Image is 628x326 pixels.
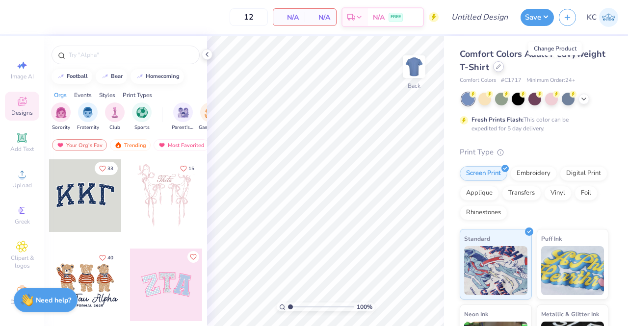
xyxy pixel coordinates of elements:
[131,69,184,84] button: homecoming
[68,50,193,60] input: Try "Alpha"
[176,162,199,175] button: Like
[132,102,152,131] button: filter button
[199,124,221,131] span: Game Day
[95,251,118,264] button: Like
[460,166,507,181] div: Screen Print
[541,233,562,244] span: Puff Ink
[82,107,93,118] img: Fraternity Image
[502,186,541,201] div: Transfers
[95,162,118,175] button: Like
[51,102,71,131] div: filter for Sorority
[587,12,597,23] span: KC
[109,107,120,118] img: Club Image
[230,8,268,26] input: – –
[55,107,67,118] img: Sorority Image
[96,69,127,84] button: bear
[110,139,151,151] div: Trending
[10,298,34,306] span: Decorate
[408,81,420,90] div: Back
[464,246,527,295] img: Standard
[146,74,180,79] div: homecoming
[136,107,148,118] img: Sports Image
[404,57,424,76] img: Back
[172,102,194,131] button: filter button
[154,139,209,151] div: Most Favorited
[510,166,557,181] div: Embroidery
[56,142,64,149] img: most_fav.gif
[136,74,144,79] img: trend_line.gif
[188,166,194,171] span: 15
[11,109,33,117] span: Designs
[99,91,115,100] div: Styles
[199,102,221,131] div: filter for Game Day
[111,74,123,79] div: bear
[51,102,71,131] button: filter button
[199,102,221,131] button: filter button
[132,102,152,131] div: filter for Sports
[373,12,385,23] span: N/A
[52,124,70,131] span: Sorority
[172,124,194,131] span: Parent's Weekend
[74,91,92,100] div: Events
[471,115,592,133] div: This color can be expedited for 5 day delivery.
[460,147,608,158] div: Print Type
[501,76,522,85] span: # C1717
[544,186,572,201] div: Vinyl
[10,145,34,153] span: Add Text
[464,309,488,319] span: Neon Ink
[114,142,122,149] img: trending.gif
[54,91,67,100] div: Orgs
[52,139,107,151] div: Your Org's Fav
[123,91,152,100] div: Print Types
[77,102,99,131] button: filter button
[460,48,605,73] span: Comfort Colors Adult Heavyweight T-Shirt
[11,73,34,80] span: Image AI
[67,74,88,79] div: football
[107,166,113,171] span: 33
[52,69,92,84] button: football
[105,102,125,131] div: filter for Club
[560,166,607,181] div: Digital Print
[587,8,618,27] a: KC
[526,76,576,85] span: Minimum Order: 24 +
[541,246,604,295] img: Puff Ink
[158,142,166,149] img: most_fav.gif
[357,302,372,311] span: 100 %
[575,186,598,201] div: Foil
[77,102,99,131] div: filter for Fraternity
[464,233,490,244] span: Standard
[178,107,189,118] img: Parent's Weekend Image
[101,74,109,79] img: trend_line.gif
[541,309,599,319] span: Metallic & Glitter Ink
[36,296,71,305] strong: Need help?
[311,12,330,23] span: N/A
[134,124,150,131] span: Sports
[460,186,499,201] div: Applique
[460,76,496,85] span: Comfort Colors
[599,8,618,27] img: Karissa Cox
[471,116,523,124] strong: Fresh Prints Flash:
[105,102,125,131] button: filter button
[444,7,516,27] input: Untitled Design
[15,218,30,226] span: Greek
[57,74,65,79] img: trend_line.gif
[521,9,554,26] button: Save
[172,102,194,131] div: filter for Parent's Weekend
[205,107,216,118] img: Game Day Image
[279,12,299,23] span: N/A
[460,205,507,220] div: Rhinestones
[528,42,582,55] div: Change Product
[187,251,199,263] button: Like
[391,14,401,21] span: FREE
[12,181,32,189] span: Upload
[107,255,113,260] span: 40
[5,254,39,270] span: Clipart & logos
[109,124,120,131] span: Club
[77,124,99,131] span: Fraternity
